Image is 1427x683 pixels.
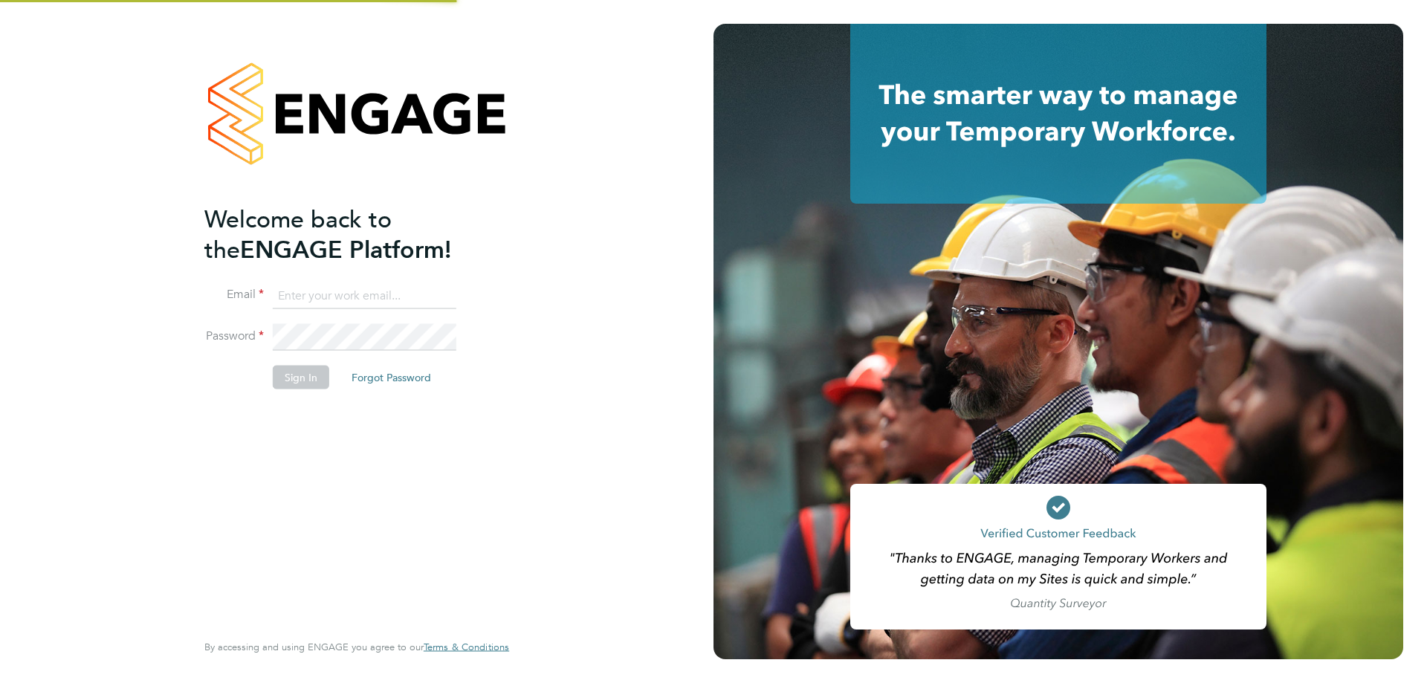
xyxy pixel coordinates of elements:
label: Password [204,328,264,344]
button: Sign In [273,366,329,389]
span: Welcome back to the [204,204,392,264]
h2: ENGAGE Platform! [204,204,494,265]
a: Terms & Conditions [424,641,509,653]
span: By accessing and using ENGAGE you agree to our [204,641,509,653]
label: Email [204,287,264,302]
input: Enter your work email... [273,282,456,309]
button: Forgot Password [340,366,443,389]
